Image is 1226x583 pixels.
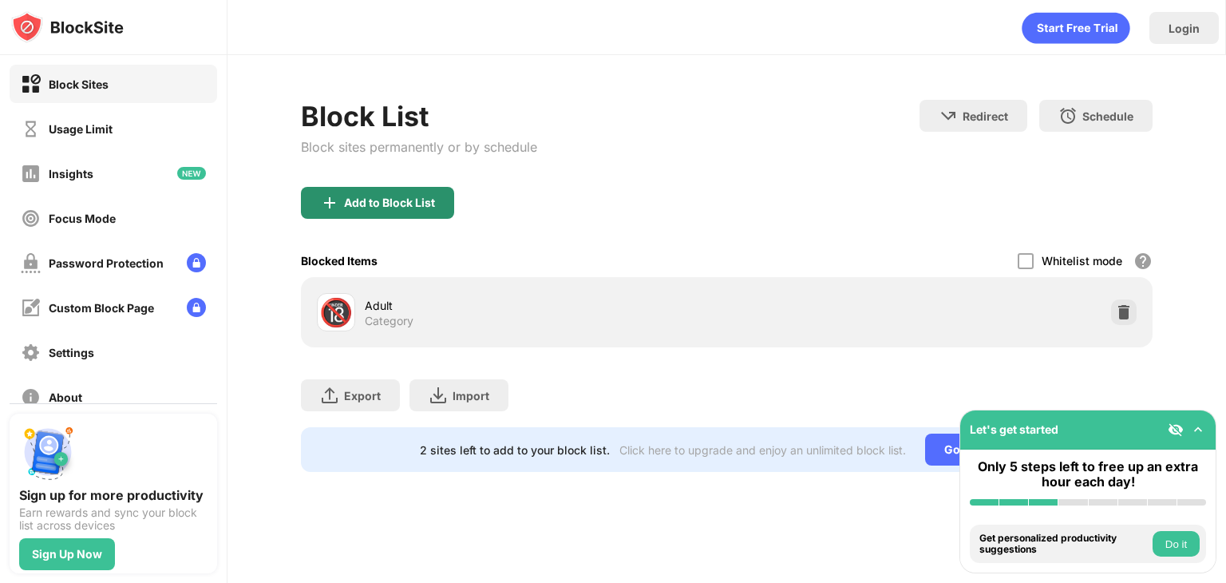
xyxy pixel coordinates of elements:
[21,164,41,184] img: insights-off.svg
[21,387,41,407] img: about-off.svg
[970,422,1058,436] div: Let's get started
[365,297,726,314] div: Adult
[619,443,906,457] div: Click here to upgrade and enjoy an unlimited block list.
[187,253,206,272] img: lock-menu.svg
[21,343,41,363] img: settings-off.svg
[301,100,537,133] div: Block List
[365,314,413,328] div: Category
[1082,109,1133,123] div: Schedule
[21,74,41,94] img: block-on.svg
[21,298,41,318] img: customize-block-page-off.svg
[1190,422,1206,438] img: omni-setup-toggle.svg
[49,167,93,180] div: Insights
[177,167,206,180] img: new-icon.svg
[453,389,489,403] div: Import
[301,254,378,268] div: Blocked Items
[925,434,1034,466] div: Go Unlimited
[19,487,208,503] div: Sign up for more productivity
[344,196,435,209] div: Add to Block List
[187,298,206,317] img: lock-menu.svg
[49,346,94,359] div: Settings
[49,77,109,91] div: Block Sites
[19,423,77,481] img: push-signup.svg
[21,253,41,273] img: password-protection-off.svg
[21,208,41,228] img: focus-off.svg
[49,301,154,315] div: Custom Block Page
[32,548,102,561] div: Sign Up Now
[49,122,113,136] div: Usage Limit
[21,119,41,139] img: time-usage-off.svg
[49,212,116,225] div: Focus Mode
[1168,422,1184,438] img: eye-not-visible.svg
[1022,12,1130,44] div: animation
[19,506,208,532] div: Earn rewards and sync your block list across devices
[301,139,537,155] div: Block sites permanently or by schedule
[1153,531,1200,557] button: Do it
[420,443,610,457] div: 2 sites left to add to your block list.
[979,533,1149,556] div: Get personalized productivity suggestions
[344,389,381,403] div: Export
[970,459,1206,490] div: Only 5 steps left to free up an extra hour each day!
[963,109,1008,123] div: Redirect
[1042,254,1122,268] div: Whitelist mode
[1169,22,1200,35] div: Login
[49,256,164,270] div: Password Protection
[319,296,353,329] div: 🔞
[11,11,124,43] img: logo-blocksite.svg
[49,391,82,404] div: About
